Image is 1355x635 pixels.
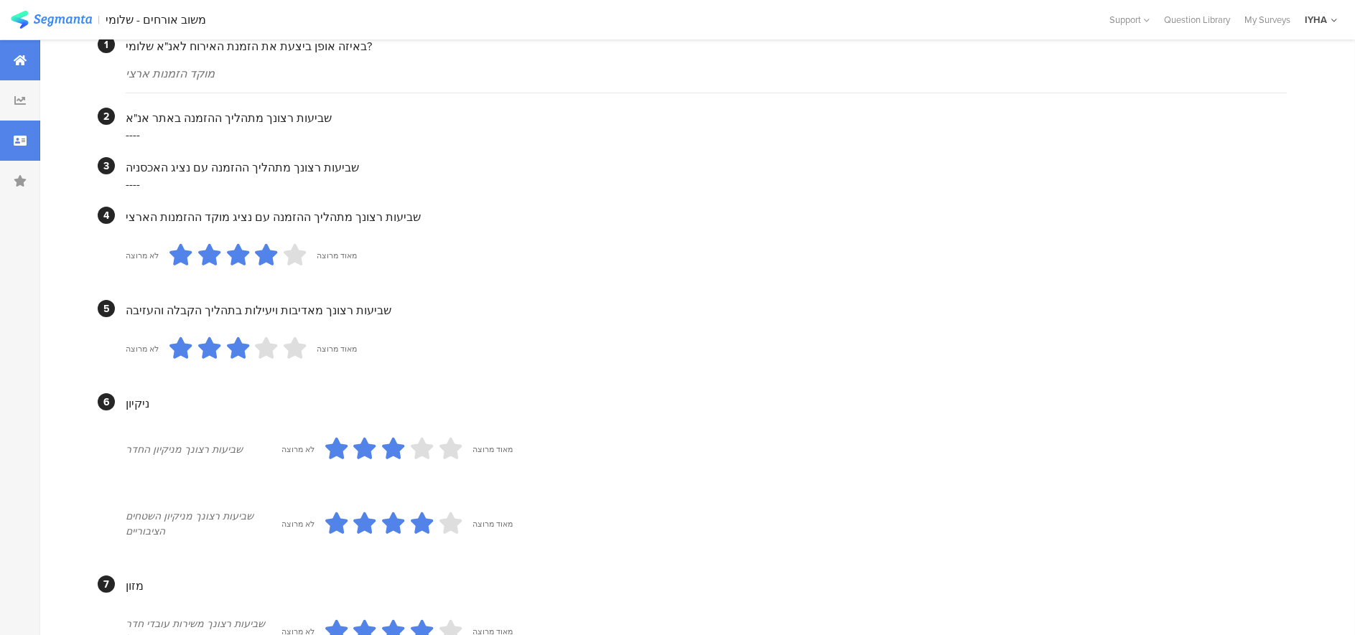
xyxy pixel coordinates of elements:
div: לא מרוצה [281,443,315,455]
div: 7 [98,575,115,593]
div: ---- [126,126,1287,143]
a: My Surveys [1237,13,1298,27]
div: שביעות רצונך מאדיבות ויעילות בתהליך הקבלה והעזיבה [126,302,1287,319]
div: מאוד מרוצה [472,443,513,455]
div: שביעות רצונך מתהליך ההזמנה עם נציג האכסניה [126,159,1287,176]
div: שביעות רצונך מתהליך ההזמנה עם נציג מוקד ההזמנות הארצי [126,209,1287,225]
div: Support [1109,9,1150,31]
div: מוקד הזמנות ארצי [126,65,1287,82]
div: שביעות רצונך מניקיון השטחים הציבוריים [126,509,281,539]
div: מאוד מרוצה [472,518,513,530]
div: 3 [98,157,115,174]
div: ---- [126,176,1287,192]
div: משוב אורחים - שלומי [106,13,206,27]
div: 2 [98,108,115,125]
div: לא מרוצה [126,343,159,354]
img: segmanta logo [11,11,92,29]
div: לא מרוצה [281,518,315,530]
div: באיזה אופן ביצעת את הזמנת האירוח לאנ"א שלומי? [126,38,1287,55]
div: 6 [98,393,115,410]
a: Question Library [1157,13,1237,27]
div: שביעות רצונך מניקיון החדר [126,442,281,457]
div: מאוד מרוצה [317,250,357,261]
div: ניקיון [126,395,1287,412]
div: לא מרוצה [126,250,159,261]
div: מאוד מרוצה [317,343,357,354]
div: 4 [98,207,115,224]
div: 5 [98,300,115,317]
div: | [98,11,100,28]
div: IYHA [1305,13,1327,27]
div: 1 [98,36,115,53]
div: שביעות רצונך מתהליך ההזמנה באתר אנ"א [126,110,1287,126]
div: מזון [126,578,1287,594]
